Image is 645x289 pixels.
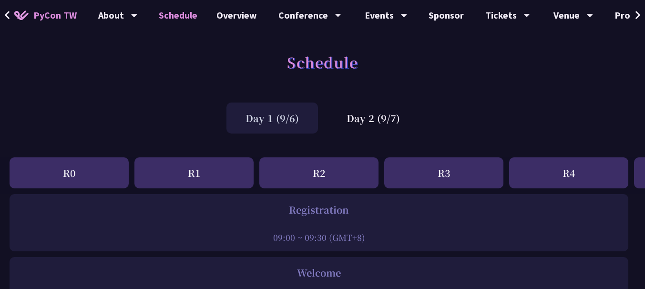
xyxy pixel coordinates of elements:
img: Home icon of PyCon TW 2025 [14,10,29,20]
div: 09:00 ~ 09:30 (GMT+8) [14,231,624,243]
a: PyCon TW [5,3,86,27]
div: Welcome [14,266,624,280]
div: R0 [10,157,129,188]
span: PyCon TW [33,8,77,22]
div: R2 [259,157,379,188]
div: R1 [134,157,254,188]
h1: Schedule [287,48,358,76]
div: Day 2 (9/7) [328,103,419,134]
div: R3 [384,157,503,188]
div: Day 1 (9/6) [226,103,318,134]
div: R4 [509,157,628,188]
div: Registration [14,203,624,217]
